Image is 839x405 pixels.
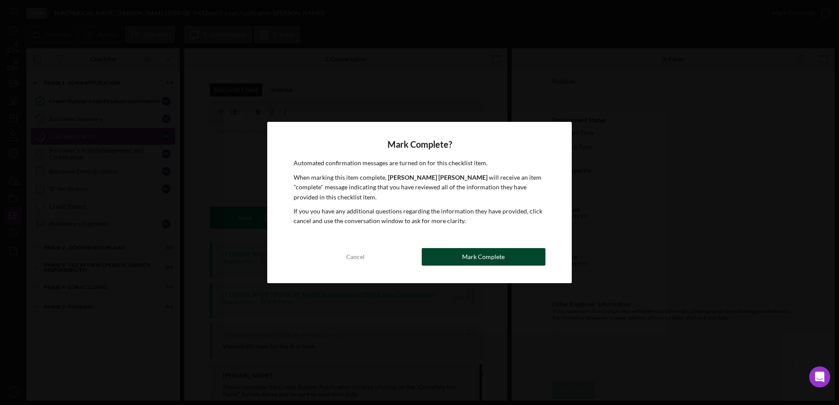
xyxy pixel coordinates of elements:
[294,206,545,226] p: If you you have any additional questions regarding the information they have provided, click canc...
[388,174,488,181] b: [PERSON_NAME] [PERSON_NAME]
[294,248,417,266] button: Cancel
[809,366,830,387] div: Open Intercom Messenger
[294,173,545,202] p: When marking this item complete, will receive an item "complete" message indicating that you have...
[422,248,545,266] button: Mark Complete
[294,139,545,149] h4: Mark Complete?
[346,248,365,266] div: Cancel
[462,248,505,266] div: Mark Complete
[294,158,545,168] p: Automated confirmation messages are turned on for this checklist item.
